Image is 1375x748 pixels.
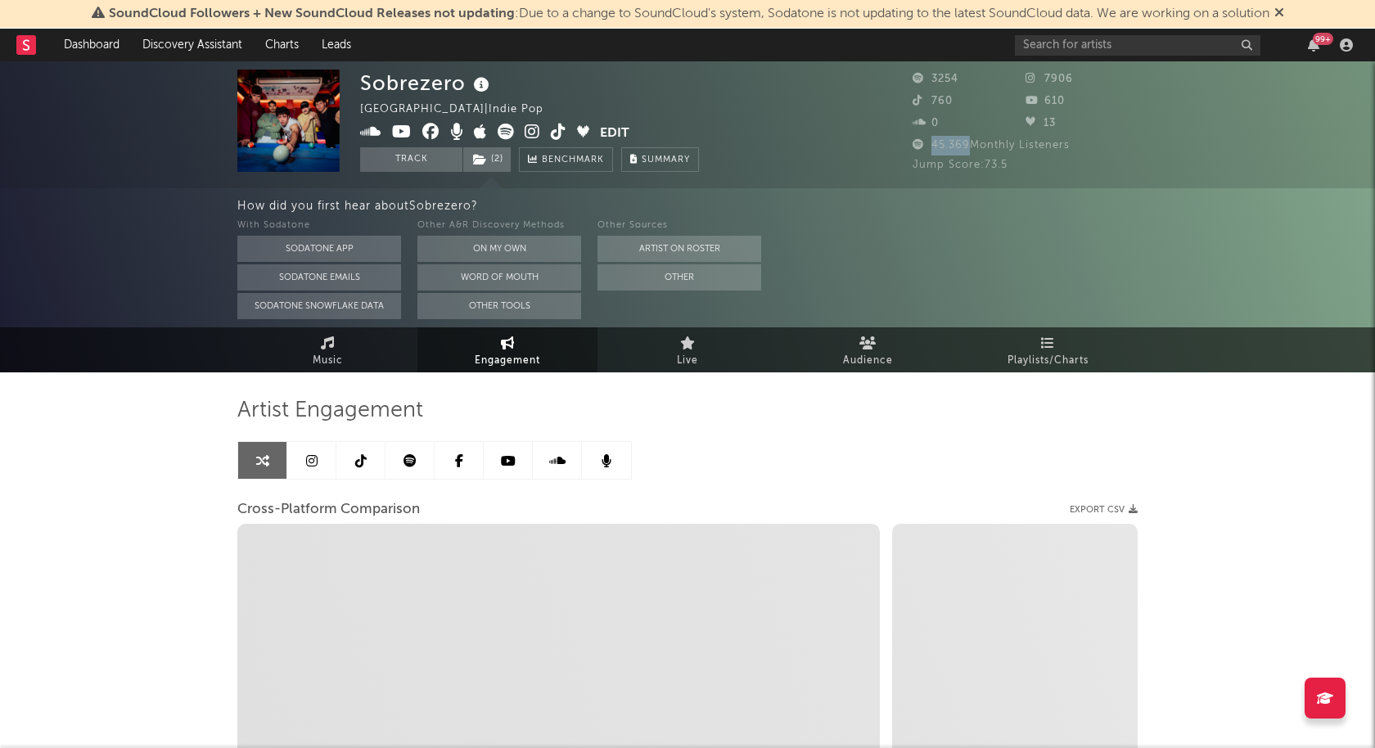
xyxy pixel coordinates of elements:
[677,351,698,371] span: Live
[600,124,629,144] button: Edit
[463,147,511,172] button: (2)
[237,264,401,291] button: Sodatone Emails
[417,293,581,319] button: Other Tools
[642,155,690,164] span: Summary
[542,151,604,170] span: Benchmark
[237,500,420,520] span: Cross-Platform Comparison
[1026,96,1065,106] span: 610
[131,29,254,61] a: Discovery Assistant
[958,327,1138,372] a: Playlists/Charts
[237,293,401,319] button: Sodatone Snowflake Data
[1026,74,1073,84] span: 7906
[597,264,761,291] button: Other
[109,7,1269,20] span: : Due to a change to SoundCloud's system, Sodatone is not updating to the latest SoundCloud data....
[778,327,958,372] a: Audience
[597,236,761,262] button: Artist on Roster
[417,216,581,236] div: Other A&R Discovery Methods
[310,29,363,61] a: Leads
[237,327,417,372] a: Music
[913,118,939,128] span: 0
[462,147,512,172] span: ( 2 )
[1070,505,1138,515] button: Export CSV
[237,236,401,262] button: Sodatone App
[843,351,893,371] span: Audience
[1015,35,1260,56] input: Search for artists
[1008,351,1089,371] span: Playlists/Charts
[360,70,494,97] div: Sobrezero
[1274,7,1284,20] span: Dismiss
[254,29,310,61] a: Charts
[237,196,1375,216] div: How did you first hear about Sobrezero ?
[1026,118,1056,128] span: 13
[519,147,613,172] a: Benchmark
[237,401,423,421] span: Artist Engagement
[913,140,1070,151] span: 45.369 Monthly Listeners
[1308,38,1319,52] button: 99+
[313,351,343,371] span: Music
[417,236,581,262] button: On My Own
[621,147,699,172] button: Summary
[913,96,953,106] span: 760
[237,216,401,236] div: With Sodatone
[360,100,562,119] div: [GEOGRAPHIC_DATA] | Indie Pop
[475,351,540,371] span: Engagement
[597,327,778,372] a: Live
[1313,33,1333,45] div: 99 +
[417,327,597,372] a: Engagement
[913,160,1008,170] span: Jump Score: 73.5
[109,7,515,20] span: SoundCloud Followers + New SoundCloud Releases not updating
[52,29,131,61] a: Dashboard
[417,264,581,291] button: Word Of Mouth
[597,216,761,236] div: Other Sources
[360,147,462,172] button: Track
[913,74,958,84] span: 3254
